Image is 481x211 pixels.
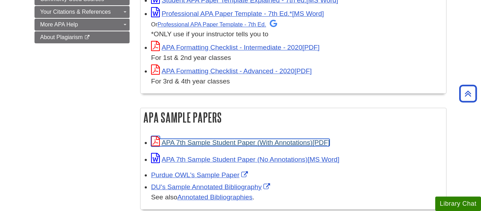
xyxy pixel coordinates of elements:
span: More APA Help [40,21,78,27]
div: For 3rd & 4th year classes [151,76,443,87]
a: Your Citations & References [35,6,130,18]
h2: APA Sample Papers [140,108,446,127]
div: *ONLY use if your instructor tells you to [151,19,443,40]
a: Link opens in new window [151,10,324,17]
a: Link opens in new window [151,44,320,51]
a: Annotated Bibliographies [177,193,252,201]
a: Link opens in new window [151,139,330,146]
a: Link opens in new window [151,183,272,191]
a: Link opens in new window [151,156,339,163]
i: This link opens in a new window [84,35,90,40]
div: See also . [151,192,443,203]
a: More APA Help [35,19,130,31]
a: Back to Top [457,89,479,98]
span: Your Citations & References [40,9,111,15]
a: About Plagiarism [35,31,130,43]
a: Professional APA Paper Template - 7th Ed. [157,21,277,27]
button: Library Chat [435,197,481,211]
small: Or [151,21,277,27]
a: Link opens in new window [151,171,250,179]
div: For 1st & 2nd year classes [151,53,443,63]
a: Link opens in new window [151,67,312,75]
span: About Plagiarism [40,34,83,40]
